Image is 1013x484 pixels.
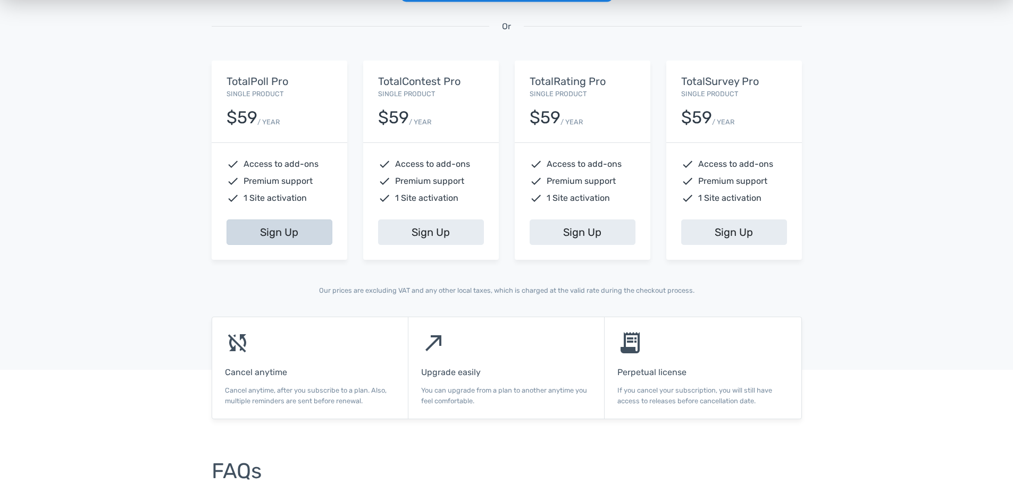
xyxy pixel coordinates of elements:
span: check [227,158,239,171]
span: check [681,175,694,188]
span: 1 Site activation [244,192,307,205]
span: Premium support [547,175,616,188]
small: / YEAR [712,117,734,127]
span: Or [502,20,511,33]
span: check [530,175,542,188]
p: Our prices are excluding VAT and any other local taxes, which is charged at the valid rate during... [212,285,802,295]
span: check [227,192,239,205]
span: 1 Site activation [395,192,458,205]
p: Cancel anytime, after you subscribe to a plan. Also, multiple reminders are sent before renewal. [225,385,395,405]
span: Access to add-ons [698,158,773,171]
span: check [378,175,391,188]
span: check [530,192,542,205]
a: Sign Up [530,219,635,245]
h5: TotalRating Pro [530,75,635,87]
small: / YEAR [409,117,431,127]
div: $59 [681,108,712,127]
div: $59 [378,108,409,127]
small: / YEAR [560,117,583,127]
span: check [227,175,239,188]
span: check [530,158,542,171]
span: Access to add-ons [547,158,622,171]
small: Single Product [227,90,283,98]
a: Sign Up [378,219,484,245]
h6: Perpetual license [617,368,788,377]
span: 1 Site activation [698,192,761,205]
span: Premium support [244,175,313,188]
span: Access to add-ons [395,158,470,171]
h5: TotalContest Pro [378,75,484,87]
span: Premium support [698,175,767,188]
h1: FAQs [212,460,802,483]
small: Single Product [378,90,435,98]
span: Access to add-ons [244,158,319,171]
span: 1 Site activation [547,192,610,205]
h5: TotalSurvey Pro [681,75,787,87]
span: check [681,158,694,171]
span: receipt_long [617,330,643,355]
small: Single Product [681,90,738,98]
h6: Upgrade easily [421,368,591,377]
span: check [378,192,391,205]
small: Single Product [530,90,587,98]
span: Premium support [395,175,464,188]
a: Sign Up [681,219,787,245]
span: sync_disabled [225,330,250,355]
h5: TotalPoll Pro [227,75,332,87]
span: check [378,158,391,171]
a: Sign Up [227,219,332,245]
div: $59 [227,108,257,127]
p: If you cancel your subscription, you will still have access to releases before cancellation date. [617,385,788,405]
span: check [681,192,694,205]
h6: Cancel anytime [225,368,395,377]
div: $59 [530,108,560,127]
p: You can upgrade from a plan to another anytime you feel comfortable. [421,385,591,405]
small: / YEAR [257,117,280,127]
span: north_east [421,330,447,355]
